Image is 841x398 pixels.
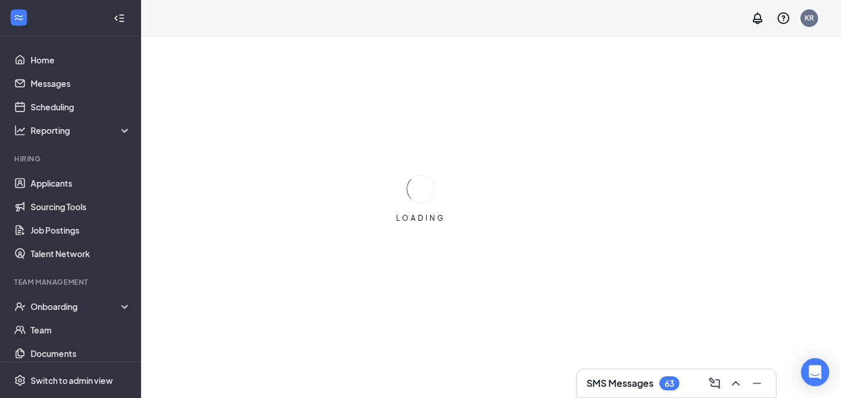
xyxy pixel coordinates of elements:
svg: Analysis [14,124,26,136]
svg: ComposeMessage [708,376,722,390]
div: Hiring [14,154,129,164]
svg: QuestionInfo [776,11,790,25]
div: Open Intercom Messenger [801,358,829,386]
a: Messages [31,72,131,95]
svg: Minimize [750,376,764,390]
h3: SMS Messages [587,377,654,390]
button: ComposeMessage [705,374,724,393]
div: Team Management [14,277,129,287]
svg: WorkstreamLogo [13,12,25,23]
button: Minimize [748,374,766,393]
svg: ChevronUp [729,376,743,390]
a: Job Postings [31,218,131,242]
a: Documents [31,342,131,365]
button: ChevronUp [726,374,745,393]
svg: Notifications [750,11,765,25]
a: Sourcing Tools [31,195,131,218]
svg: UserCheck [14,301,26,312]
a: Talent Network [31,242,131,265]
div: LOADING [391,213,450,223]
div: Switch to admin view [31,375,113,386]
div: Onboarding [31,301,121,312]
div: 63 [665,379,674,389]
a: Scheduling [31,95,131,119]
svg: Settings [14,375,26,386]
a: Applicants [31,171,131,195]
a: Team [31,318,131,342]
a: Home [31,48,131,72]
div: Reporting [31,124,132,136]
div: KR [805,13,814,23]
svg: Collapse [113,12,125,24]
